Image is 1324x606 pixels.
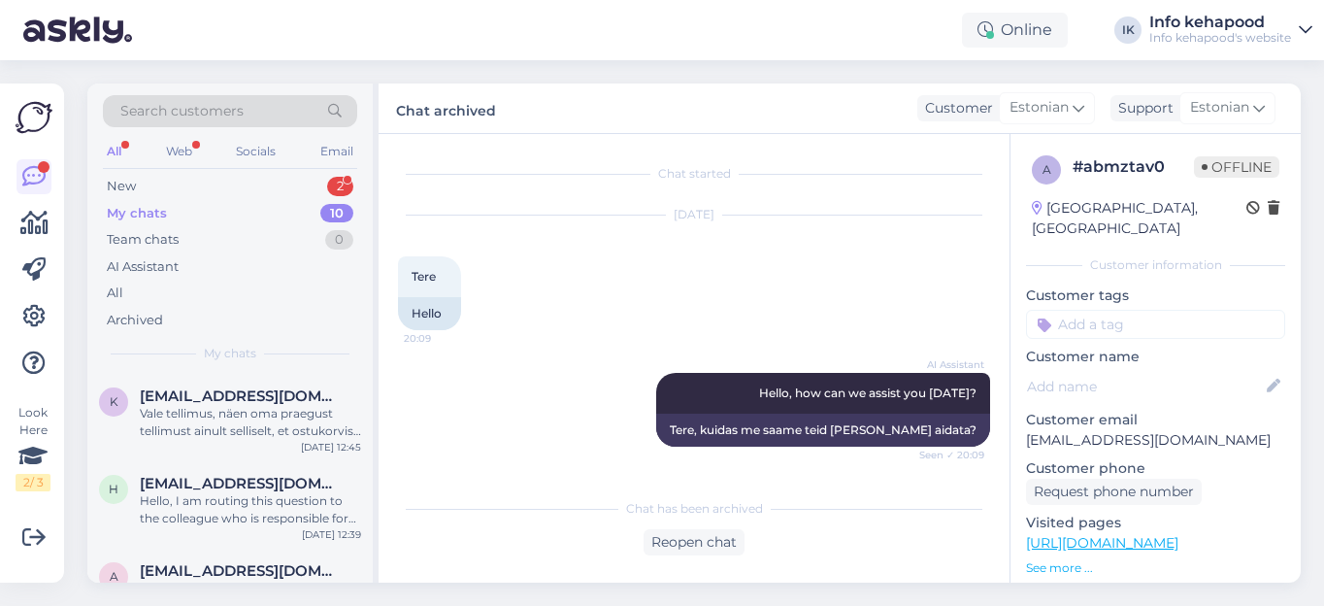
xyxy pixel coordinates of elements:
p: Customer name [1026,347,1285,367]
span: Offline [1194,156,1279,178]
p: [EMAIL_ADDRESS][DOMAIN_NAME] [1026,430,1285,451]
div: IK [1114,17,1142,44]
div: Look Here [16,404,50,491]
div: Online [962,13,1068,48]
span: a [110,569,118,584]
div: Tere, kuidas me saame teid [PERSON_NAME] aidata? [656,414,990,447]
span: hedvigheleen.saare@gmail.com [140,475,342,492]
div: Chat started [398,165,990,183]
div: My chats [107,204,167,223]
div: Web [162,139,196,164]
span: AI Assistant [911,357,984,372]
span: 20:09 [404,331,477,346]
span: Chat has been archived [626,500,763,518]
span: Seen ✓ 20:09 [911,448,984,462]
label: Chat archived [396,95,496,121]
div: All [103,139,125,164]
div: AI Assistant [107,257,179,277]
div: Vale tellimus, näen oma praegust tellimust ainult selliselt, et ostukorvis on 6 samasugust toodet... [140,405,361,440]
div: Customer [917,98,993,118]
div: 2 [327,177,353,196]
div: [DATE] [398,206,990,223]
span: My chats [204,345,256,362]
input: Add name [1027,376,1263,397]
div: Team chats [107,230,179,250]
p: Customer phone [1026,458,1285,479]
div: 2 / 3 [16,474,50,491]
div: Request phone number [1026,479,1202,505]
div: [GEOGRAPHIC_DATA], [GEOGRAPHIC_DATA] [1032,198,1246,239]
div: Support [1110,98,1174,118]
div: Socials [232,139,280,164]
div: Email [316,139,357,164]
p: See more ... [1026,559,1285,577]
div: Info kehapood [1149,15,1291,30]
p: Customer tags [1026,286,1285,306]
div: Customer information [1026,256,1285,274]
p: Visited pages [1026,513,1285,533]
div: All [107,284,123,303]
div: [DATE] 12:45 [301,440,361,454]
div: Hello, I am routing this question to the colleague who is responsible for this topic. The reply m... [140,492,361,527]
img: Askly Logo [16,99,52,136]
a: Info kehapoodInfo kehapood's website [1149,15,1312,46]
span: a [1043,162,1051,177]
div: Info kehapood's website [1149,30,1291,46]
span: k [110,394,118,409]
div: Archived [107,311,163,330]
div: New [107,177,136,196]
span: Hello, how can we assist you [DATE]? [759,386,976,400]
a: [URL][DOMAIN_NAME] [1026,534,1178,552]
div: Reopen chat [644,529,745,555]
span: Tere [412,269,436,284]
span: Search customers [120,101,244,121]
div: 10 [320,204,353,223]
div: # abmztav0 [1073,155,1194,179]
div: Hello [398,297,461,330]
span: agnijoe@gmail.com [140,562,342,580]
span: klenja.tiitsar@gmail.com [140,387,342,405]
input: Add a tag [1026,310,1285,339]
p: Customer email [1026,410,1285,430]
span: h [109,482,118,496]
span: Estonian [1190,97,1249,118]
span: Estonian [1010,97,1069,118]
div: [DATE] 12:39 [302,527,361,542]
div: 0 [325,230,353,250]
